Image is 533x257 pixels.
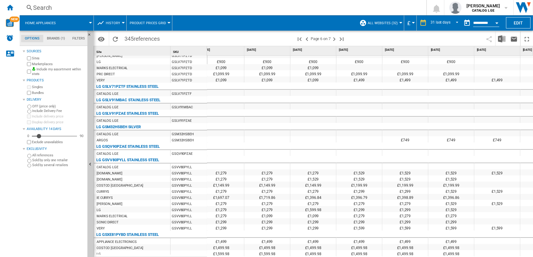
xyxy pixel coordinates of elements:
[171,225,207,231] div: GSVV80PYLL
[172,46,207,56] div: Sort None
[27,91,31,95] input: Bundles
[32,56,85,61] label: Sites
[290,250,336,256] div: £1,499.98
[336,58,382,64] div: £900
[27,49,85,54] div: Sources
[244,194,290,200] div: £1,719.86
[171,164,207,170] div: GSVV80PYLL
[27,62,31,66] input: Marketplaces
[290,238,336,244] div: £1,499
[96,50,102,54] span: Site
[382,194,428,200] div: £1,398.89
[130,15,169,31] button: Product prices grid
[338,32,345,46] button: Last page
[428,212,474,218] div: £1,279
[382,212,428,218] div: £1,279
[171,104,207,110] div: GSLV91MBAC
[244,64,290,70] div: £1,099
[428,58,474,64] div: £900
[359,15,401,31] div: All Websites (32)
[244,182,290,188] div: £1,149.99
[290,182,336,188] div: £1,149.99
[97,189,109,195] div: CURRYS
[78,134,85,138] div: 90
[431,20,451,24] div: 31 last days
[198,250,244,256] div: £1,599.98
[336,194,382,200] div: £1,396.79
[198,58,244,64] div: £900
[27,85,31,89] input: Singles
[97,15,123,31] div: History
[97,219,119,225] div: SONIC DIRECT
[97,195,113,201] div: IE CURRYS
[483,32,495,46] button: Share this bookmark with others
[336,244,382,250] div: £1,499.98
[97,213,128,219] div: MARKS ELECTRICAL
[290,206,336,212] div: £1,599.98
[27,110,31,114] input: Include Delivery Fee
[97,177,122,183] div: [DOMAIN_NAME]
[32,85,85,89] label: Singles
[198,218,244,225] div: £1,299
[336,169,382,176] div: £1,529
[97,201,122,207] div: [PERSON_NAME]
[171,77,207,83] div: GSLV71PZTD
[171,150,207,156] div: GSQV90PZAE
[336,76,382,83] div: £1,499
[97,77,105,84] div: VERY
[244,200,290,206] div: £1,279
[336,225,382,231] div: £1,599
[290,64,336,70] div: £1,099
[428,238,474,244] div: £1,499
[466,3,500,9] span: [PERSON_NAME]
[336,182,382,188] div: £1,199.99
[407,20,410,26] span: £
[382,136,428,143] div: £749
[431,48,473,52] span: [DATE]
[27,68,31,76] input: Include my assortment within stats
[384,46,428,54] div: [DATE]
[246,46,290,54] div: [DATE]
[27,120,31,124] input: Display delivery price
[244,238,290,244] div: £1,499
[244,176,290,182] div: £1,279
[244,212,290,218] div: £1,099
[428,225,474,231] div: £1,599
[382,58,428,64] div: £900
[198,206,244,212] div: £1,279
[244,188,290,194] div: £1,279
[368,21,398,25] span: All Websites (32)
[290,212,336,218] div: £1,099
[198,194,244,200] div: £1,697.07
[428,182,474,188] div: £1,199.99
[382,250,428,256] div: £1,499.98
[27,147,85,151] div: Exclusivity
[428,244,474,250] div: £1,499.98
[336,188,382,194] div: £1,299
[201,48,243,52] span: [DATE]
[43,35,69,42] md-tab-item: Brands (1)
[244,206,290,212] div: £1,279
[32,62,85,66] label: Marketplaces
[336,212,382,218] div: £1,279
[200,46,244,54] div: [DATE]
[472,9,494,13] b: CATALOG LGE
[32,120,85,125] label: Display delivery price
[491,17,502,28] button: Open calendar
[171,137,207,143] div: GSM32HSBEH
[382,200,428,206] div: £1,279
[198,244,244,250] div: £1,499.98
[130,21,166,25] span: Product prices grid
[171,71,207,77] div: GSLV71PZTD
[33,3,410,12] div: Search
[96,123,141,131] div: LG GSM32HSBEH SILVER
[27,159,31,163] input: Sold by only one retailer
[27,154,31,158] input: All references
[96,156,159,164] div: LG GSVV80PYLL STAINLESS STEEL
[25,21,56,25] span: Home appliances
[336,176,382,182] div: £1,529
[171,131,207,137] div: GSM32HSBEH
[121,32,163,44] span: 345
[27,114,31,118] input: Include delivery price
